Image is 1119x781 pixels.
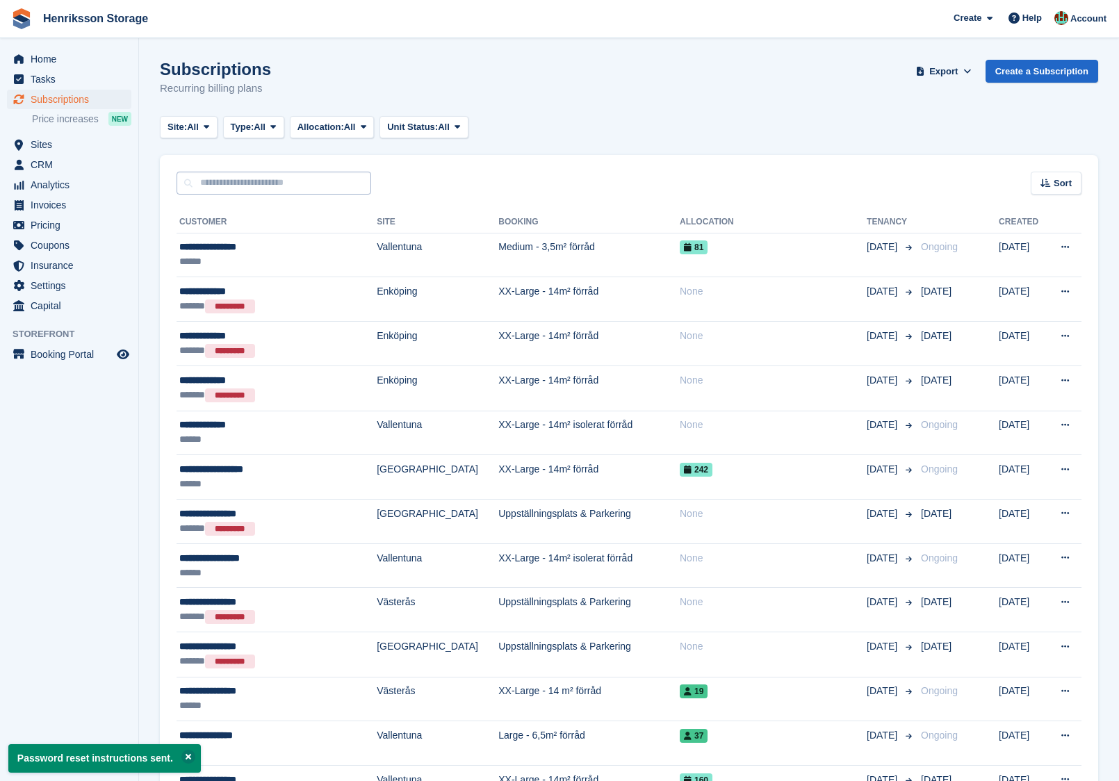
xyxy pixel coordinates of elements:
td: [DATE] [999,455,1047,500]
span: [DATE] [867,462,900,477]
td: Vallentuna [377,411,498,455]
span: Sort [1054,176,1072,190]
span: Type: [231,120,254,134]
th: Allocation [680,211,867,233]
span: Subscriptions [31,90,114,109]
td: [GEOGRAPHIC_DATA] [377,632,498,677]
span: All [344,120,356,134]
span: [DATE] [921,508,951,519]
span: 37 [680,729,708,743]
div: None [680,507,867,521]
span: [DATE] [867,728,900,743]
div: None [680,595,867,609]
a: menu [7,49,131,69]
span: All [187,120,199,134]
td: Enköping [377,366,498,411]
td: XX-Large - 14m² isolerat förråd [498,543,680,588]
span: CRM [31,155,114,174]
span: [DATE] [867,329,900,343]
span: Analytics [31,175,114,195]
td: [DATE] [999,543,1047,588]
td: Uppställningsplats & Parkering [498,632,680,677]
div: None [680,551,867,566]
td: XX-Large - 14m² isolerat förråd [498,411,680,455]
td: XX-Large - 14m² förråd [498,277,680,322]
span: [DATE] [921,596,951,607]
span: All [254,120,266,134]
th: Tenancy [867,211,915,233]
td: [DATE] [999,588,1047,632]
span: [DATE] [921,641,951,652]
a: menu [7,215,131,235]
span: [DATE] [867,595,900,609]
span: Site: [168,120,187,134]
span: Help [1022,11,1042,25]
a: menu [7,175,131,195]
span: Insurance [31,256,114,275]
span: Price increases [32,113,99,126]
span: Ongoing [921,241,958,252]
span: [DATE] [867,418,900,432]
td: XX-Large - 14m² förråd [498,366,680,411]
td: [DATE] [999,366,1047,411]
span: Ongoing [921,419,958,430]
a: menu [7,276,131,295]
th: Site [377,211,498,233]
div: None [680,418,867,432]
span: [DATE] [867,240,900,254]
p: Password reset instructions sent. [8,744,201,773]
button: Unit Status: All [379,116,468,139]
td: [DATE] [999,632,1047,677]
td: Västerås [377,677,498,721]
td: [DATE] [999,233,1047,277]
div: None [680,329,867,343]
a: menu [7,69,131,89]
span: Pricing [31,215,114,235]
td: Enköping [377,277,498,322]
a: menu [7,135,131,154]
td: [DATE] [999,721,1047,766]
button: Export [913,60,974,83]
td: [DATE] [999,499,1047,543]
span: Unit Status: [387,120,438,134]
span: Tasks [31,69,114,89]
span: [DATE] [867,639,900,654]
img: Isak Martinelle [1054,11,1068,25]
a: menu [7,345,131,364]
td: Medium - 3,5m² förråd [498,233,680,277]
td: Vallentuna [377,721,498,766]
span: Home [31,49,114,69]
div: None [680,373,867,388]
td: Uppställningsplats & Parkering [498,588,680,632]
td: [GEOGRAPHIC_DATA] [377,499,498,543]
span: [DATE] [867,284,900,299]
span: 19 [680,684,708,698]
span: [DATE] [867,551,900,566]
td: Vallentuna [377,233,498,277]
button: Site: All [160,116,218,139]
span: 242 [680,463,712,477]
td: [GEOGRAPHIC_DATA] [377,455,498,500]
span: Coupons [31,236,114,255]
td: Large - 6,5m² förråd [498,721,680,766]
th: Customer [177,211,377,233]
button: Type: All [223,116,284,139]
td: Västerås [377,588,498,632]
span: All [438,120,450,134]
span: Storefront [13,327,138,341]
a: Price increases NEW [32,111,131,126]
th: Booking [498,211,680,233]
span: 81 [680,240,708,254]
span: Export [929,65,958,79]
span: Ongoing [921,552,958,564]
a: menu [7,155,131,174]
span: Capital [31,296,114,315]
p: Recurring billing plans [160,81,271,97]
div: None [680,284,867,299]
span: Sites [31,135,114,154]
span: Allocation: [297,120,344,134]
div: None [680,639,867,654]
span: Create [954,11,981,25]
td: XX-Large - 14m² förråd [498,455,680,500]
td: Uppställningsplats & Parkering [498,499,680,543]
